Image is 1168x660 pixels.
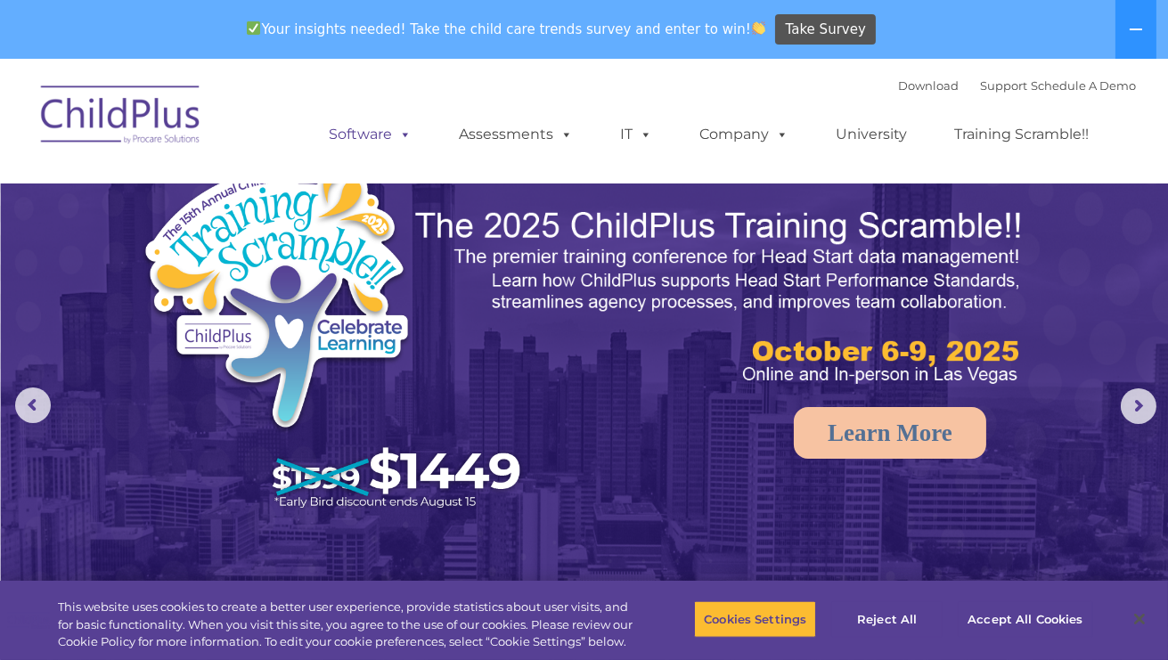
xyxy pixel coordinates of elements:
div: This website uses cookies to create a better user experience, provide statistics about user visit... [58,599,642,651]
button: Accept All Cookies [958,600,1092,638]
a: Learn More [794,407,986,459]
a: Support [981,78,1028,93]
span: Last name [248,118,302,131]
button: Close [1120,599,1159,639]
a: Company [682,117,807,152]
a: Assessments [442,117,592,152]
a: Training Scramble!! [937,117,1107,152]
a: University [819,117,926,152]
span: Take Survey [786,14,866,45]
img: ✅ [247,21,260,35]
a: Download [899,78,960,93]
button: Cookies Settings [694,600,816,638]
a: Take Survey [775,14,876,45]
a: Schedule A Demo [1032,78,1137,93]
a: Software [312,117,430,152]
span: Your insights needed! Take the child care trends survey and enter to win! [240,12,773,46]
font: | [899,78,1137,93]
button: Reject All [831,600,943,638]
img: 👏 [752,21,765,35]
a: IT [603,117,671,152]
img: ChildPlus by Procare Solutions [32,73,210,162]
span: Phone number [248,191,323,204]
